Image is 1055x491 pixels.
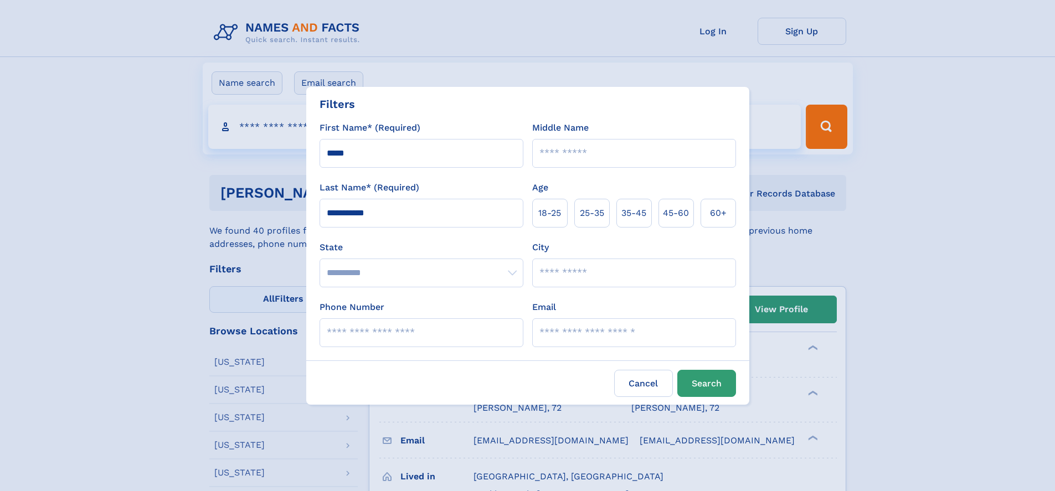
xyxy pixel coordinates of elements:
[320,121,420,135] label: First Name* (Required)
[320,241,523,254] label: State
[580,206,604,220] span: 25‑35
[677,370,736,397] button: Search
[621,206,646,220] span: 35‑45
[532,181,548,194] label: Age
[710,206,727,220] span: 60+
[538,206,561,220] span: 18‑25
[320,181,419,194] label: Last Name* (Required)
[320,96,355,112] div: Filters
[663,206,689,220] span: 45‑60
[532,121,589,135] label: Middle Name
[614,370,673,397] label: Cancel
[320,301,384,314] label: Phone Number
[532,301,556,314] label: Email
[532,241,549,254] label: City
